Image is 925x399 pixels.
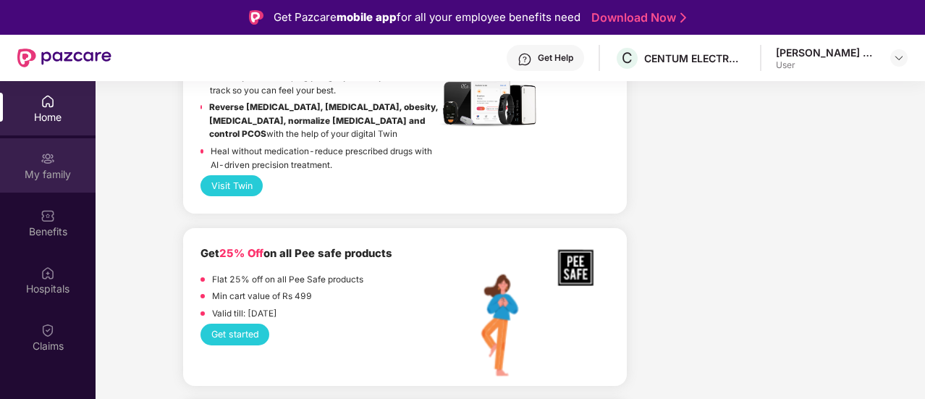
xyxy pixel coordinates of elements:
strong: Reverse [MEDICAL_DATA], [MEDICAL_DATA], obesity, [MEDICAL_DATA], normalize [MEDICAL_DATA] and con... [209,102,438,139]
span: 25% Off [219,247,263,260]
button: Get started [200,324,269,345]
img: New Pazcare Logo [17,49,111,67]
button: Visit Twin [200,175,263,196]
div: [PERSON_NAME] C R [776,46,877,59]
div: User [776,59,877,71]
b: Get on all Pee safe products [200,247,392,260]
img: svg+xml;base64,PHN2ZyBpZD0iRHJvcGRvd24tMzJ4MzIiIHhtbG5zPSJodHRwOi8vd3d3LnczLm9yZy8yMDAwL3N2ZyIgd2... [893,52,905,64]
p: Valid till: [DATE] [212,307,277,321]
img: svg+xml;base64,PHN2ZyB3aWR0aD0iMjAiIGhlaWdodD0iMjAiIHZpZXdCb3g9IjAgMCAyMCAyMCIgZmlsbD0ibm9uZSIgeG... [41,151,55,166]
p: with the help of your digital Twin [209,101,439,141]
img: svg+xml;base64,PHN2ZyBpZD0iQmVuZWZpdHMiIHhtbG5zPSJodHRwOi8vd3d3LnczLm9yZy8yMDAwL3N2ZyIgd2lkdGg9Ij... [41,209,55,223]
img: svg+xml;base64,PHN2ZyBpZD0iSG9zcGl0YWxzIiB4bWxucz0iaHR0cDovL3d3dy53My5vcmcvMjAwMC9zdmciIHdpZHRoPS... [41,266,55,280]
span: C [622,49,633,67]
img: svg+xml;base64,PHN2ZyBpZD0iSGVscC0zMngzMiIgeG1sbnM9Imh0dHA6Ly93d3cudzMub3JnLzIwMDAvc3ZnIiB3aWR0aD... [518,52,532,67]
img: svg+xml;base64,PHN2ZyBpZD0iQ2xhaW0iIHhtbG5zPSJodHRwOi8vd3d3LnczLm9yZy8yMDAwL3N2ZyIgd2lkdGg9IjIwIi... [41,323,55,337]
div: CENTUM ELECTRONICS LIMITED [644,51,746,65]
img: Header.jpg [439,42,541,130]
img: PEE_SAFE%20Logo.png [541,245,609,290]
p: Flat 25% off on all Pee Safe products [212,273,363,287]
a: Download Now [591,10,682,25]
div: Get Pazcare for all your employee benefits need [274,9,580,26]
img: svg+xml;base64,PHN2ZyBpZD0iSG9tZSIgeG1sbnM9Imh0dHA6Ly93d3cudzMub3JnLzIwMDAvc3ZnIiB3aWR0aD0iMjAiIG... [41,94,55,109]
p: Min cart value of Rs 499 [212,290,312,303]
strong: mobile app [337,10,397,24]
img: Logo [249,10,263,25]
div: Get Help [538,52,573,64]
img: Pee_Safe%20Illustration.png [439,274,541,376]
img: Stroke [680,10,686,25]
p: Heal without medication-reduce prescribed drugs with AI-driven precision treatment. [211,145,439,172]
